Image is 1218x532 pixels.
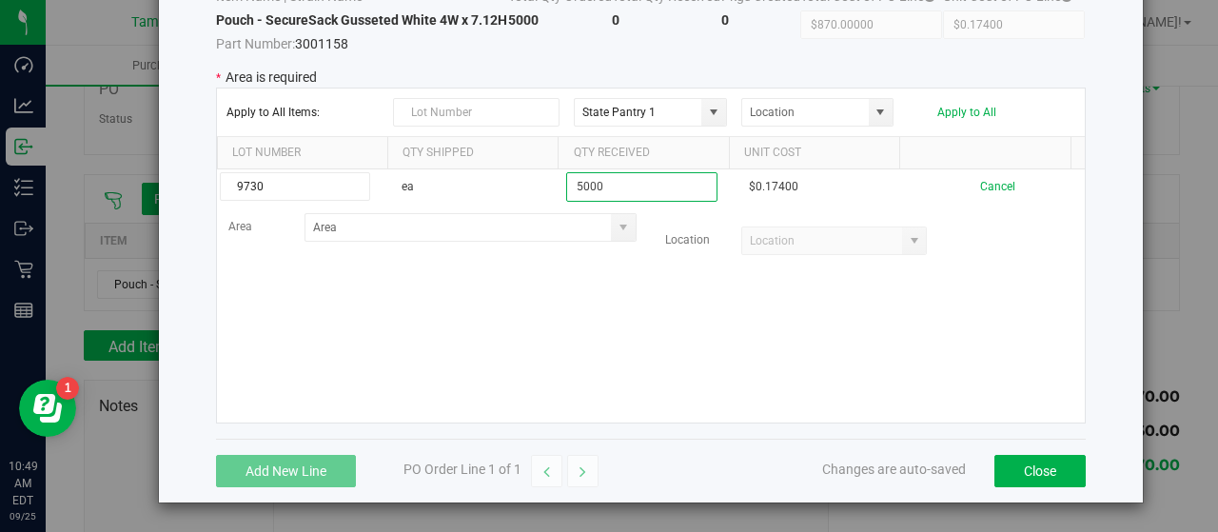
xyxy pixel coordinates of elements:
[216,30,508,53] span: 3001158
[994,455,1086,487] button: Close
[217,137,387,169] th: Lot Number
[508,12,539,28] strong: 5000
[228,218,304,236] label: Area
[216,12,507,28] strong: Pouch - SecureSack Gusseted White 4W x 7.12H
[216,36,295,51] span: Part Number:
[393,98,560,127] input: Lot Number
[575,99,701,126] input: Area
[737,169,911,206] td: $0.17400
[980,178,1015,196] button: Cancel
[390,169,563,206] td: ea
[226,69,317,85] span: Area is required
[387,137,558,169] th: Qty Shipped
[742,99,869,126] input: Location
[665,231,741,249] label: Location
[729,137,899,169] th: Unit Cost
[558,137,728,169] th: Qty Received
[612,12,619,28] strong: 0
[56,377,79,400] iframe: Resource center unread badge
[305,214,612,241] input: Area
[822,462,966,477] span: Changes are auto-saved
[220,172,370,201] input: Lot Number
[226,106,379,119] span: Apply to All Items:
[721,12,729,28] strong: 0
[403,462,521,477] span: PO Order Line 1 of 1
[19,380,76,437] iframe: Resource center
[216,455,356,487] button: Add New Line
[937,106,996,119] button: Apply to All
